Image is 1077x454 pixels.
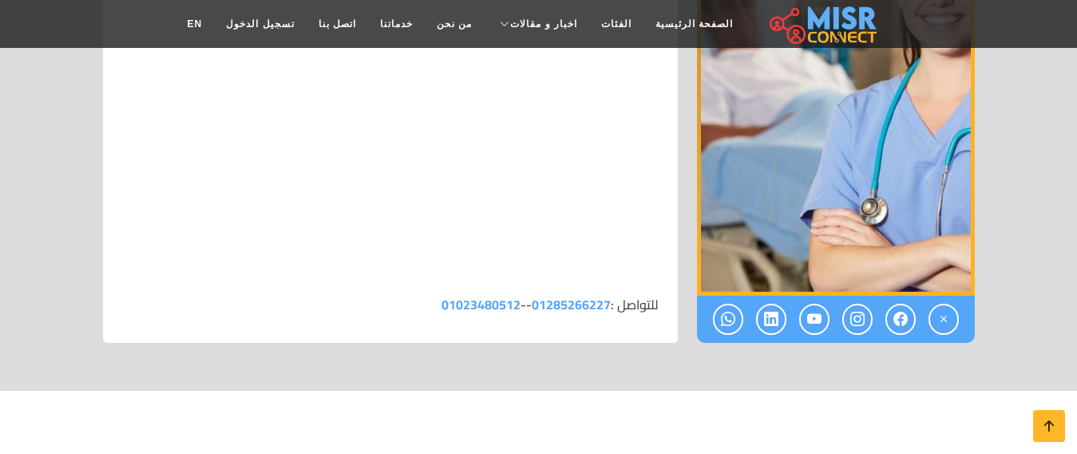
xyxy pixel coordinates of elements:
span: اخبار و مقالات [510,17,577,31]
a: الصفحة الرئيسية [643,9,745,39]
a: EN [176,9,215,39]
a: من نحن [425,9,484,39]
p: للتواصل : -- [122,295,659,314]
a: تسجيل الدخول [214,9,306,39]
a: اخبار و مقالات [484,9,589,39]
a: 01023480512 [441,293,521,317]
a: الفئات [589,9,643,39]
a: خدماتنا [368,9,425,39]
a: اتصل بنا [307,9,368,39]
a: 01285266227 [532,293,611,317]
img: main.misr_connect [770,4,877,44]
